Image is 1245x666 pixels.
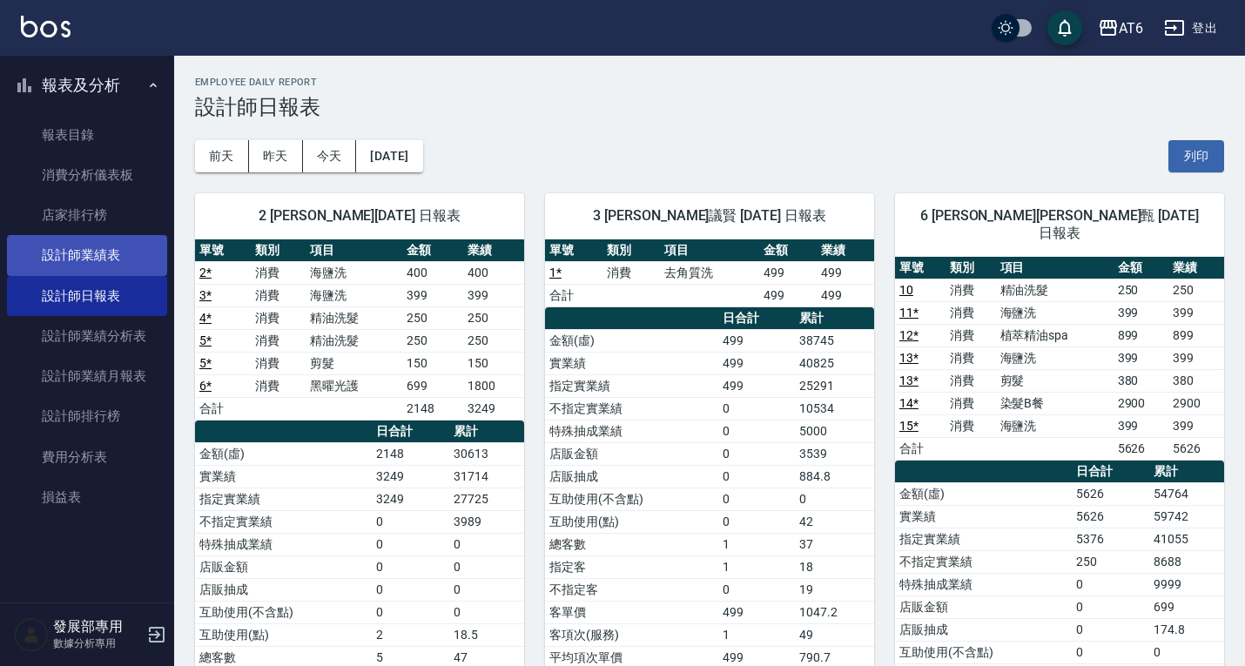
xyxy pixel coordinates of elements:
td: 699 [1149,595,1224,618]
td: 250 [1114,279,1169,301]
td: 3249 [463,397,524,420]
td: 互助使用(點) [545,510,718,533]
td: 0 [1072,573,1149,595]
td: 5626 [1168,437,1224,460]
td: 399 [1168,346,1224,369]
td: 特殊抽成業績 [195,533,372,555]
td: 不指定實業績 [195,510,372,533]
td: 0 [1149,641,1224,663]
table: a dense table [545,239,874,307]
td: 18.5 [449,623,524,646]
button: 登出 [1157,12,1224,44]
td: 實業績 [195,465,372,488]
button: 列印 [1168,140,1224,172]
td: 59742 [1149,505,1224,528]
td: 399 [463,284,524,306]
td: 250 [402,329,463,352]
a: 設計師排行榜 [7,396,167,436]
td: 店販金額 [195,555,372,578]
td: 消費 [251,329,306,352]
td: 2900 [1168,392,1224,414]
td: 899 [1168,324,1224,346]
td: 499 [718,374,795,397]
td: 19 [795,578,874,601]
td: 合計 [545,284,602,306]
td: 消費 [602,261,660,284]
td: 499 [759,284,817,306]
td: 31714 [449,465,524,488]
span: 2 [PERSON_NAME][DATE] 日報表 [216,207,503,225]
td: 0 [718,420,795,442]
th: 累計 [795,307,874,330]
td: 消費 [946,346,996,369]
h3: 設計師日報表 [195,95,1224,119]
td: 499 [817,261,874,284]
td: 5376 [1072,528,1149,550]
button: 今天 [303,140,357,172]
td: 0 [372,510,449,533]
td: 0 [372,601,449,623]
td: 合計 [895,437,946,460]
td: 399 [402,284,463,306]
td: 精油洗髮 [306,306,401,329]
th: 單號 [895,257,946,279]
td: 400 [463,261,524,284]
table: a dense table [195,239,524,420]
td: 0 [449,555,524,578]
td: 30613 [449,442,524,465]
td: 黑曜光護 [306,374,401,397]
td: 指定實業績 [195,488,372,510]
td: 合計 [195,397,251,420]
td: 消費 [946,414,996,437]
td: 染髮B餐 [996,392,1114,414]
td: 互助使用(不含點) [195,601,372,623]
td: 37 [795,533,874,555]
td: 實業績 [895,505,1072,528]
td: 0 [1072,618,1149,641]
td: 互助使用(不含點) [545,488,718,510]
td: 店販金額 [895,595,1072,618]
td: 884.8 [795,465,874,488]
td: 400 [402,261,463,284]
td: 消費 [251,261,306,284]
td: 399 [1114,414,1169,437]
td: 特殊抽成業績 [895,573,1072,595]
td: 250 [1072,550,1149,573]
td: 1 [718,623,795,646]
td: 海鹽洗 [996,414,1114,437]
td: 0 [718,578,795,601]
td: 10534 [795,397,874,420]
td: 250 [463,329,524,352]
td: 42 [795,510,874,533]
a: 消費分析儀表板 [7,155,167,195]
td: 0 [449,601,524,623]
td: 250 [402,306,463,329]
a: 設計師業績表 [7,235,167,275]
td: 剪髮 [306,352,401,374]
td: 精油洗髮 [996,279,1114,301]
a: 設計師業績月報表 [7,356,167,396]
td: 5626 [1072,482,1149,505]
button: 前天 [195,140,249,172]
button: AT6 [1091,10,1150,46]
td: 0 [718,442,795,465]
a: 費用分析表 [7,437,167,477]
td: 49 [795,623,874,646]
td: 精油洗髮 [306,329,401,352]
th: 單號 [195,239,251,262]
td: 店販抽成 [895,618,1072,641]
td: 3989 [449,510,524,533]
th: 單號 [545,239,602,262]
td: 店販抽成 [545,465,718,488]
td: 消費 [251,352,306,374]
td: 499 [817,284,874,306]
td: 399 [1168,301,1224,324]
td: 0 [718,510,795,533]
td: 消費 [946,369,996,392]
button: 昨天 [249,140,303,172]
a: 設計師業績分析表 [7,316,167,356]
td: 0 [718,397,795,420]
button: [DATE] [356,140,422,172]
th: 項目 [660,239,759,262]
td: 不指定實業績 [895,550,1072,573]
